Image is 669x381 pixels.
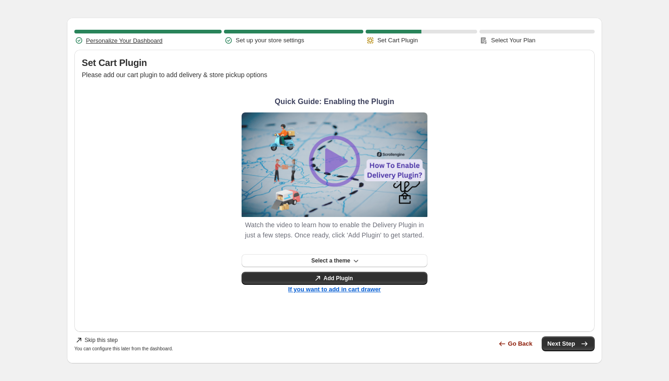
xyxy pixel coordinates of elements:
p: Watch the video to learn how to enable the Delivery Plugin in just a few steps. Once ready, click... [242,220,427,241]
span: Add Plugin [323,275,353,282]
p: Please add our cart plugin to add delivery & store pickup options [82,70,587,79]
button: Select a theme [242,254,427,267]
p: Select Your Plan [491,36,535,45]
button: Go Back [495,336,538,351]
button: Personalize Your Dashboard [86,36,163,45]
h2: Quick Guide: Enabling the Plugin [242,96,427,108]
button: If you want to add in cart drawer [288,286,380,293]
span: Select a theme [311,257,350,264]
button: Next Step [542,336,595,351]
button: Skip this step [71,335,121,346]
a: Add Plugin [242,272,427,285]
p: Set up your store settings [236,36,304,45]
img: set-widget [242,112,427,217]
h1: Set Cart Plugin [82,57,587,68]
p: Set Cart Plugin [377,36,418,45]
span: Next Step [547,339,589,348]
div: You can configure this later from the dashboard. [74,346,173,351]
span: Skip this step [85,336,118,344]
span: Go Back [508,339,532,348]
